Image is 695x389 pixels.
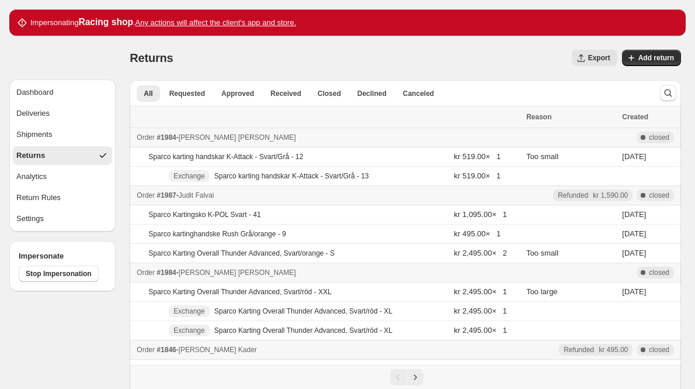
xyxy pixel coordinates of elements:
span: All [144,89,152,98]
span: Exchange [173,307,204,316]
span: Order [137,346,155,354]
span: Reason [526,113,551,121]
p: Sparco Karting Overall Thunder Advanced, Svart/röd - XL [214,307,392,316]
div: Analytics [16,171,47,183]
p: Sparco kartinghandske Rush Grå/orange - 9 [148,229,286,239]
div: Refunded [558,191,628,200]
span: Add return [638,53,674,63]
td: Too small [523,244,618,263]
span: #1984 [157,268,176,277]
span: [PERSON_NAME] [PERSON_NAME] [179,133,296,142]
span: closed [649,191,669,200]
span: Stop Impersonation [26,269,92,278]
button: Settings [13,209,112,228]
div: Settings [16,213,44,225]
div: Refunded [564,345,628,354]
span: kr 2,495.00 × 1 [454,307,507,315]
span: closed [649,345,669,354]
p: Sparco Kartingsko K-POL Svart - 41 [148,210,260,219]
p: Sparco Karting Overall Thunder Advanced, Svart/orange - S [148,249,335,258]
time: Tuesday, September 16, 2025 at 4:27:59 PM [622,152,646,161]
span: Export [588,53,610,63]
div: Dashboard [16,87,54,98]
span: Canceled [403,89,434,98]
time: Wednesday, September 10, 2025 at 8:51:55 PM [622,210,646,219]
span: Exchange [173,171,204,181]
span: Created [622,113,648,121]
div: - [137,190,519,201]
p: Impersonating . [30,16,296,29]
button: Returns [13,146,112,165]
p: Sparco Karting Overall Thunder Advanced, Svart/röd - XL [214,326,392,335]
span: Received [270,89,301,98]
button: Deliveries [13,104,112,123]
time: Thursday, August 7, 2025 at 2:10:35 PM [622,364,646,373]
span: Order [137,191,155,199]
span: Exchange [173,326,204,335]
div: Deliveries [16,108,50,119]
span: kr 1,095.00 × 1 [454,210,507,219]
button: Dashboard [13,83,112,102]
p: Sparco karting handskar K-Attack - Svart/Grå - 12 [148,152,303,161]
span: Approved [221,89,254,98]
td: Too small [523,147,618,167]
button: Stop Impersonation [19,266,99,282]
button: Export [572,50,617,66]
span: kr 2,495.00 × 1 [454,326,507,335]
span: kr 495.00 [599,345,628,354]
span: Requested [169,89,205,98]
span: [PERSON_NAME] Kader [179,346,257,354]
button: Return Rules [13,188,112,207]
p: Sparco karting handskar K-Attack - Svart/Grå - 13 [214,171,369,181]
span: closed [649,133,669,142]
span: #1984 [157,133,176,142]
span: kr 1,590.00 [593,191,628,200]
u: Any actions will affect the client's app and store. [135,18,296,27]
nav: Pagination [130,365,681,389]
button: Search and filter results [660,85,676,101]
span: kr 495.00 × 1 [454,364,501,373]
time: Wednesday, September 10, 2025 at 8:51:55 PM [622,249,646,257]
span: kr 2,495.00 × 1 [454,287,507,296]
td: Unknown [523,360,618,379]
h4: Impersonate [19,250,106,262]
div: Returns [16,150,45,161]
button: Add return [622,50,681,66]
div: - [137,267,519,278]
button: Analytics [13,167,112,186]
button: Next [407,369,423,385]
span: Order [137,268,155,277]
span: [PERSON_NAME] [PERSON_NAME] [179,268,296,277]
div: Return Rules [16,192,61,204]
p: Sparco kartinghandske [PERSON_NAME] - 9 [148,364,290,374]
span: Order [137,133,155,142]
span: closed [649,268,669,277]
time: Tuesday, September 9, 2025 at 12:17:38 PM [622,287,646,296]
strong: Racing shop [78,17,133,27]
span: Closed [318,89,341,98]
time: Wednesday, September 10, 2025 at 8:51:55 PM [622,229,646,238]
div: - [137,344,519,356]
button: Shipments [13,125,112,144]
span: kr 519.00 × 1 [454,152,501,161]
td: Too large [523,283,618,302]
span: kr 495.00 × 1 [454,229,501,238]
div: - [137,132,519,143]
span: Judit Falvai [179,191,214,199]
p: Sparco Karting Overall Thunder Advanced, Svart/röd - XXL [148,287,331,297]
span: #1987 [157,191,176,199]
span: Declined [357,89,387,98]
span: kr 519.00 × 1 [454,171,501,180]
span: Returns [130,51,173,64]
span: #1846 [157,346,176,354]
span: kr 2,495.00 × 2 [454,249,507,257]
div: Shipments [16,129,52,140]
